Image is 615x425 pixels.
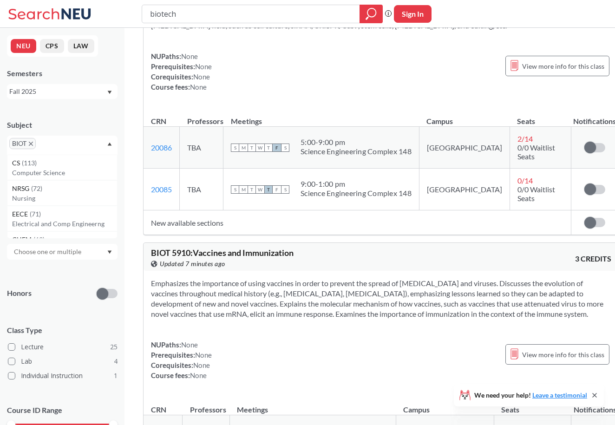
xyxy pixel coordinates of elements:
p: Honors [7,288,32,299]
span: None [195,62,212,71]
svg: Dropdown arrow [107,91,112,94]
th: Professors [180,107,223,127]
input: Class, professor, course number, "phrase" [149,6,353,22]
span: T [248,144,256,152]
span: T [248,185,256,194]
span: None [193,361,210,369]
th: Campus [396,395,494,415]
th: Meetings [223,107,419,127]
span: EECE [12,209,30,219]
div: Subject [7,120,118,130]
th: Campus [419,107,510,127]
td: TBA [180,169,223,210]
span: 4 [114,356,118,366]
p: Electrical and Comp Engineerng [12,219,117,229]
span: S [281,185,289,194]
span: CHEM [12,235,33,245]
label: Lecture [8,341,118,353]
a: 20085 [151,185,172,194]
input: Choose one or multiple [9,246,87,257]
span: W [256,144,264,152]
span: F [273,144,281,152]
td: New available sections [144,210,571,235]
div: Semesters [7,68,118,78]
span: CS [12,158,22,168]
th: Meetings [229,395,396,415]
th: Professors [183,395,230,415]
div: 9:00 - 1:00 pm [301,179,412,189]
div: magnifying glass [360,5,383,23]
button: Sign In [394,5,432,23]
div: NUPaths: Prerequisites: Corequisites: Course fees: [151,51,212,92]
span: 1 [114,371,118,381]
span: T [264,144,273,152]
p: Nursing [12,194,117,203]
a: Leave a testimonial [532,391,587,399]
th: Seats [510,107,571,127]
span: W [256,185,264,194]
label: Lab [8,355,118,367]
td: TBA [180,127,223,169]
div: BIOTX to remove pillDropdown arrowCS(113)Computer ScienceNRSG(72)NursingEECE(71)Electrical and Co... [7,136,118,155]
svg: Dropdown arrow [107,142,112,146]
span: We need your help! [474,392,587,399]
span: 2 / 14 [517,134,533,143]
svg: Dropdown arrow [107,250,112,254]
span: Updated 7 minutes ago [160,259,225,269]
div: NUPaths: Prerequisites: Corequisites: Course fees: [151,340,212,380]
div: Fall 2025Dropdown arrow [7,84,118,99]
div: CRN [151,116,166,126]
div: Dropdown arrow [7,244,118,260]
span: 0 / 14 [517,176,533,185]
p: Computer Science [12,168,117,177]
div: CRN [151,405,166,415]
span: None [181,340,198,349]
svg: X to remove pill [29,142,33,146]
span: F [273,185,281,194]
label: Individual Instruction [8,370,118,382]
span: BIOTX to remove pill [9,138,36,149]
td: [GEOGRAPHIC_DATA] [419,169,510,210]
span: 25 [110,342,118,352]
span: View more info for this class [522,60,604,72]
span: BIOT 5910 : Vaccines and Immunization [151,248,294,258]
span: 3 CREDITS [575,254,611,264]
span: NRSG [12,183,31,194]
button: LAW [68,39,94,53]
span: 0/0 Waitlist Seats [517,143,555,161]
span: None [190,371,207,379]
div: Science Engineering Complex 148 [301,189,412,198]
p: Course ID Range [7,405,118,416]
div: Science Engineering Complex 148 [301,147,412,156]
span: View more info for this class [522,349,604,360]
section: Emphasizes the importance of using vaccines in order to prevent the spread of [MEDICAL_DATA] and ... [151,278,611,319]
td: [GEOGRAPHIC_DATA] [419,127,510,169]
svg: magnifying glass [366,7,377,20]
span: Class Type [7,325,118,335]
span: ( 113 ) [22,159,37,167]
span: S [281,144,289,152]
span: T [264,185,273,194]
span: S [231,144,239,152]
button: CPS [40,39,64,53]
span: M [239,144,248,152]
a: 20086 [151,143,172,152]
div: Fall 2025 [9,86,106,97]
span: 0/0 Waitlist Seats [517,185,555,203]
span: None [193,72,210,81]
span: None [190,83,207,91]
span: ( 69 ) [33,235,45,243]
span: None [181,52,198,60]
span: S [231,185,239,194]
span: ( 71 ) [30,210,41,218]
span: M [239,185,248,194]
button: NEU [11,39,36,53]
span: ( 72 ) [31,184,42,192]
span: None [195,351,212,359]
div: 5:00 - 9:00 pm [301,137,412,147]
